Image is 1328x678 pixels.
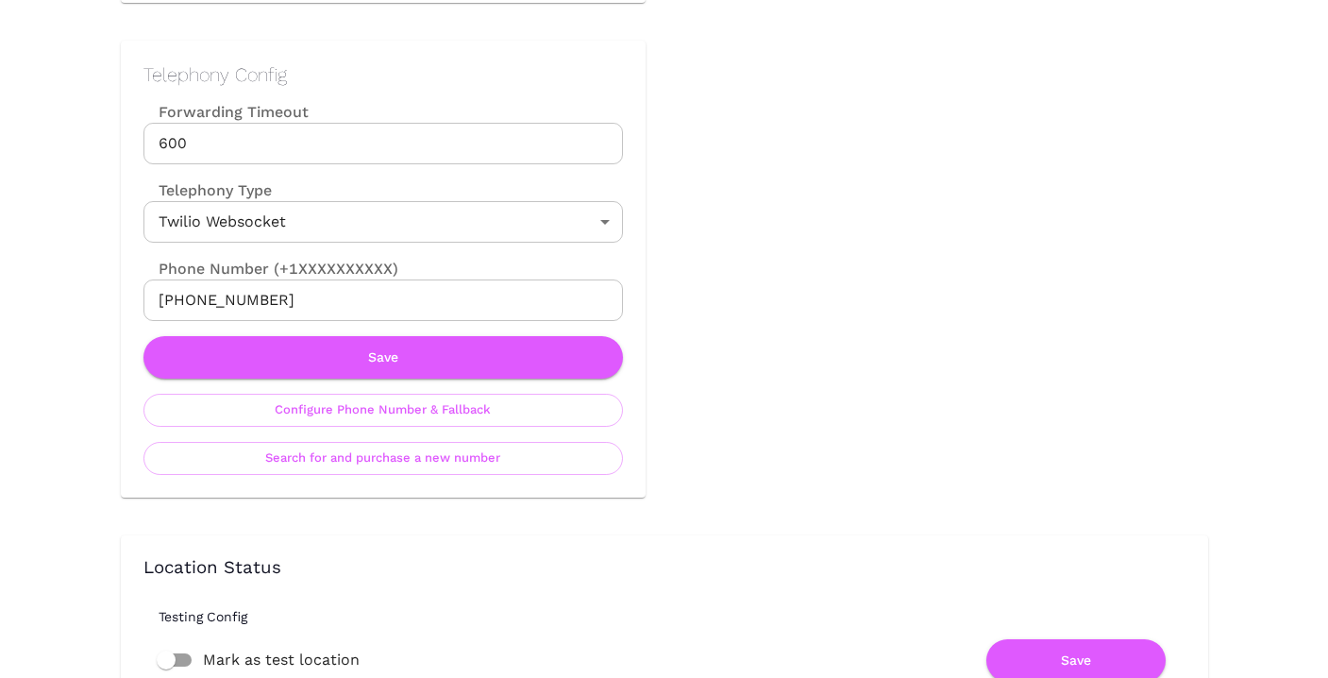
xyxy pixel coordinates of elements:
button: Configure Phone Number & Fallback [143,394,623,427]
label: Phone Number (+1XXXXXXXXXX) [143,258,623,280]
button: Search for and purchase a new number [143,442,623,475]
span: Mark as test location [203,649,360,671]
label: Telephony Type [143,179,272,201]
h3: Location Status [143,558,1185,579]
h6: Testing Config [159,609,1201,624]
button: Save [143,336,623,379]
h2: Telephony Config [143,63,623,86]
label: Forwarding Timeout [143,101,623,123]
div: Twilio Websocket [143,201,623,243]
